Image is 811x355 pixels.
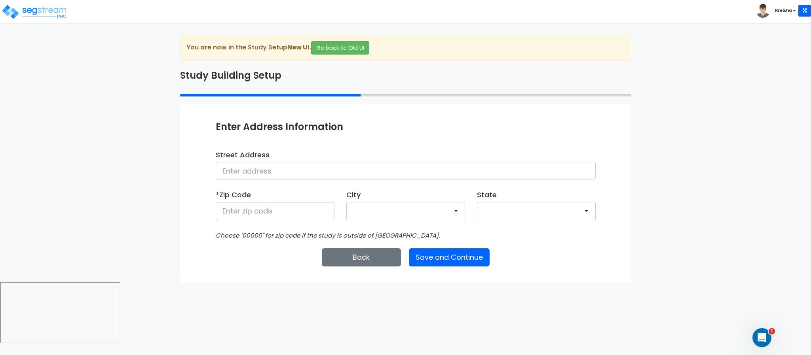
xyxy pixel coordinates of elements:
i: Choose "00000" for zip code if the study is outside of [GEOGRAPHIC_DATA]. [216,231,440,240]
span: 1 [769,328,775,334]
div: Enter Address Information [216,120,596,134]
label: Street Address [216,150,270,160]
b: Kreisha [775,8,792,13]
button: Back [322,248,401,266]
img: avatar.png [756,4,770,18]
div: You are now in the Study Setup . [180,35,631,61]
strong: New UI [287,43,310,52]
iframe: Intercom live chat [752,328,771,347]
label: Zip Code [216,190,251,200]
label: State [477,190,497,200]
label: City [346,190,361,200]
img: logo_pro_r.png [1,4,68,20]
button: Go back to Old UI [311,41,369,55]
input: Enter zip code [216,202,334,220]
button: Save and Continue [409,248,490,266]
div: Study Building Setup [174,69,637,82]
input: Enter address [216,162,596,180]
